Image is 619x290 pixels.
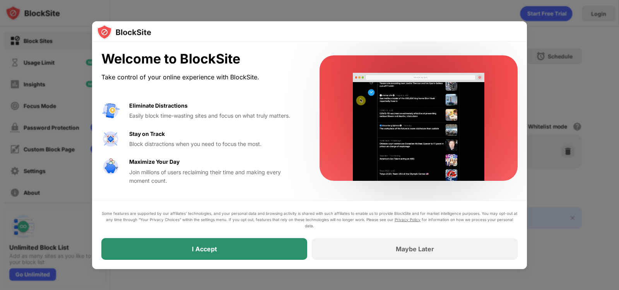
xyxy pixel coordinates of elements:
div: Block distractions when you need to focus the most. [129,140,301,148]
div: Maybe Later [396,245,434,253]
img: value-focus.svg [101,130,120,148]
div: Welcome to BlockSite [101,51,301,67]
div: Join millions of users reclaiming their time and making every moment count. [129,168,301,185]
img: value-avoid-distractions.svg [101,101,120,120]
img: value-safe-time.svg [101,158,120,176]
div: Take control of your online experience with BlockSite. [101,72,301,83]
div: Some features are supported by our affiliates’ technologies, and your personal data and browsing ... [101,210,518,229]
div: Easily block time-wasting sites and focus on what truly matters. [129,112,301,120]
div: Maximize Your Day [129,158,180,166]
div: Eliminate Distractions [129,101,188,110]
img: logo-blocksite.svg [97,24,151,40]
div: Stay on Track [129,130,165,138]
a: Privacy Policy [395,217,421,222]
div: I Accept [192,245,217,253]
